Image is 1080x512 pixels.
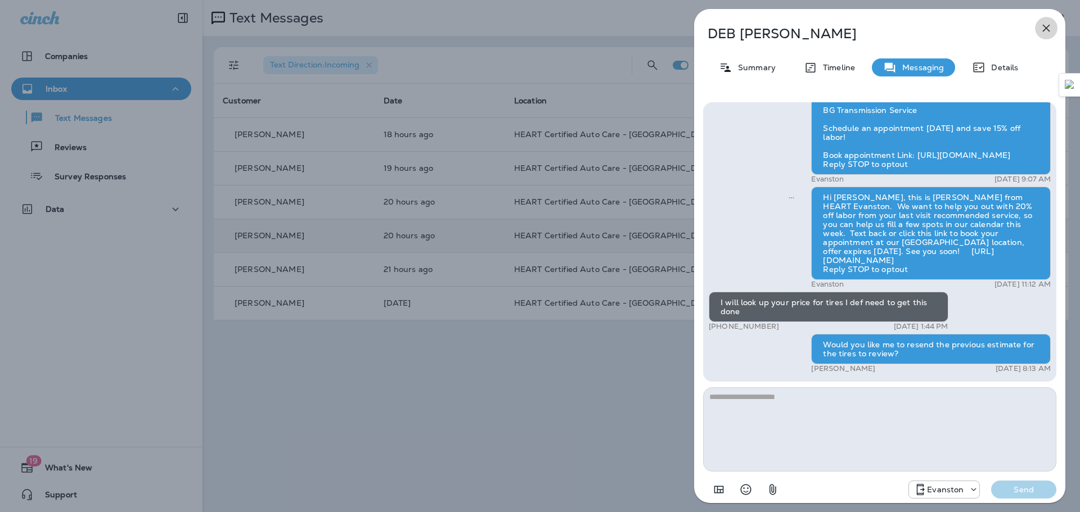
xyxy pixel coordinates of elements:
[811,175,844,184] p: Evanston
[735,478,757,501] button: Select an emoji
[994,175,1051,184] p: [DATE] 9:07 AM
[709,322,779,331] p: [PHONE_NUMBER]
[709,292,948,322] div: I will look up your price for tires I def need to get this done
[817,63,855,72] p: Timeline
[996,364,1051,373] p: [DATE] 8:13 AM
[909,483,979,496] div: +1 (847) 892-1225
[789,192,794,202] span: Sent
[811,334,1051,364] div: Would you like me to resend the previous estimate for the tires to review?
[811,187,1051,280] div: Hi [PERSON_NAME], this is [PERSON_NAME] from HEART Evanston. We want to help you out with 20% off...
[811,280,844,289] p: Evanston
[708,26,1015,42] p: DEB [PERSON_NAME]
[927,485,964,494] p: Evanston
[1065,80,1075,90] img: Detect Auto
[994,280,1051,289] p: [DATE] 11:12 AM
[732,63,776,72] p: Summary
[811,364,875,373] p: [PERSON_NAME]
[985,63,1018,72] p: Details
[894,322,948,331] p: [DATE] 1:44 PM
[897,63,944,72] p: Messaging
[708,478,730,501] button: Add in a premade template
